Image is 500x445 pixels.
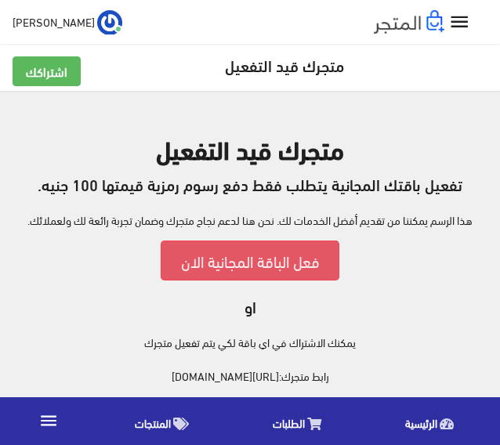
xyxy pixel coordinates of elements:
[38,411,59,431] i: 
[273,413,305,432] span: الطلبات
[405,413,437,432] span: الرئيسية
[6,298,494,315] h5: او
[13,56,487,74] h5: متجرك قيد التفعيل
[161,241,339,280] a: فعل الباقة المجانية الان
[13,9,122,34] a: ... [PERSON_NAME]
[374,10,444,34] img: .
[135,413,171,432] span: المنتجات
[6,175,494,193] h5: تفعيل باقتك المجانية يتطلب فقط دفع رسوم رمزية قيمتها 100 جنيه.
[368,401,500,441] a: الرئيسية
[97,10,122,35] img: ...
[172,366,279,385] a: [URL][DOMAIN_NAME]
[96,401,234,441] a: المنتجات
[448,11,471,34] i: 
[13,56,81,86] a: اشتراكك
[6,135,494,384] div: يمكنك الاشتراك في اي باقة لكي يتم تفعيل متجرك رابط متجرك:
[235,401,368,441] a: الطلبات
[6,212,494,229] p: هذا الرسم يمكننا من تقديم أفضل الخدمات لك. نحن هنا لدعم نجاح متجرك وضمان تجربة رائعة لك ولعملائك.
[6,135,494,162] h2: متجرك قيد التفعيل
[13,12,95,31] span: [PERSON_NAME]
